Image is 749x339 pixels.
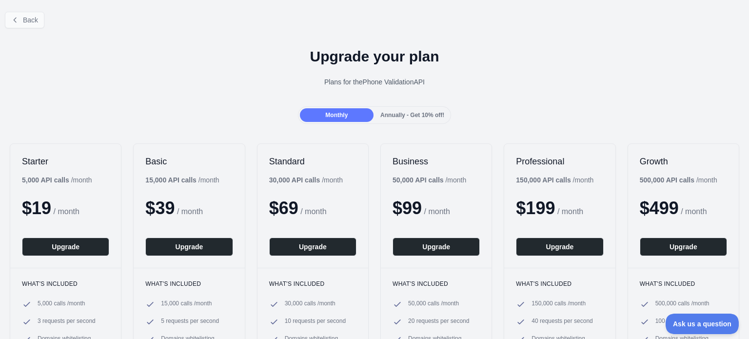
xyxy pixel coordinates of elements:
[516,198,555,218] span: $ 199
[269,156,356,167] h2: Standard
[516,176,571,184] b: 150,000 API calls
[640,176,694,184] b: 500,000 API calls
[269,176,320,184] b: 30,000 API calls
[269,175,343,185] div: / month
[393,175,466,185] div: / month
[393,156,480,167] h2: Business
[516,175,593,185] div: / month
[640,156,727,167] h2: Growth
[640,198,679,218] span: $ 499
[393,198,422,218] span: $ 99
[269,198,298,218] span: $ 69
[640,175,717,185] div: / month
[393,176,444,184] b: 50,000 API calls
[666,314,739,334] iframe: Toggle Customer Support
[516,156,603,167] h2: Professional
